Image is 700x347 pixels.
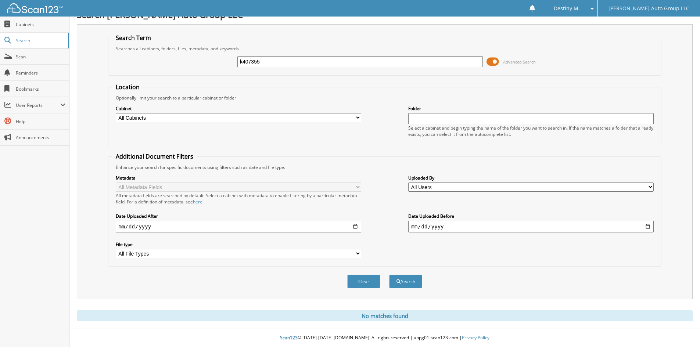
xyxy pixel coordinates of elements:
[408,125,654,137] div: Select a cabinet and begin typing the name of the folder you want to search in. If the name match...
[389,275,422,288] button: Search
[7,3,62,13] img: scan123-logo-white.svg
[69,329,700,347] div: © [DATE]-[DATE] [DOMAIN_NAME]. All rights reserved | appg01-scan123-com |
[408,105,654,112] label: Folder
[16,102,60,108] span: User Reports
[112,152,197,160] legend: Additional Document Filters
[663,312,700,347] iframe: Chat Widget
[280,335,298,341] span: Scan123
[112,34,155,42] legend: Search Term
[77,310,693,321] div: No matches found
[554,6,580,11] span: Destiny M.
[112,164,657,170] div: Enhance your search for specific documents using filters such as date and file type.
[112,95,657,101] div: Optionally limit your search to a particular cabinet or folder
[116,221,361,232] input: start
[408,213,654,219] label: Date Uploaded Before
[347,275,380,288] button: Clear
[112,46,657,52] div: Searches all cabinets, folders, files, metadata, and keywords
[16,21,65,28] span: Cabinets
[112,83,143,91] legend: Location
[408,175,654,181] label: Uploaded By
[16,37,64,44] span: Search
[503,59,536,65] span: Advanced Search
[16,86,65,92] span: Bookmarks
[609,6,689,11] span: [PERSON_NAME] Auto Group LLC
[16,54,65,60] span: Scan
[116,192,361,205] div: All metadata fields are searched by default. Select a cabinet with metadata to enable filtering b...
[116,175,361,181] label: Metadata
[116,241,361,247] label: File type
[193,199,202,205] a: here
[16,134,65,141] span: Announcements
[16,70,65,76] span: Reminders
[116,213,361,219] label: Date Uploaded After
[16,118,65,124] span: Help
[462,335,489,341] a: Privacy Policy
[408,221,654,232] input: end
[116,105,361,112] label: Cabinet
